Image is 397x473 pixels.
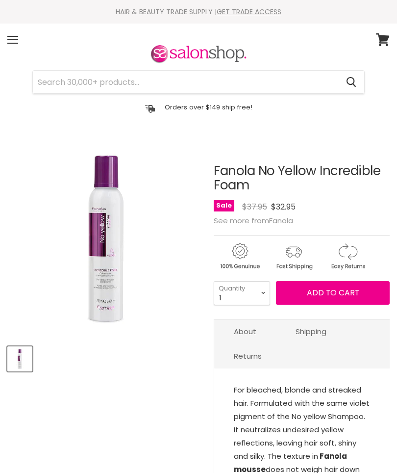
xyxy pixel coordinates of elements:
[276,281,390,305] button: Add to cart
[7,139,204,337] div: Fanola No Yellow Incredible Foam image. Click or Scroll to Zoom.
[269,215,293,226] a: Fanola
[7,346,32,371] button: Fanola No Yellow Incredible Foam
[214,319,276,343] a: About
[7,139,204,337] img: Fanola No Yellow Incredible Foam
[8,347,31,370] img: Fanola No Yellow Incredible Foam
[338,71,364,93] button: Search
[33,71,338,93] input: Search
[6,343,206,371] div: Product thumbnails
[32,70,365,94] form: Product
[268,241,320,271] img: shipping.gif
[214,200,234,211] span: Sale
[322,241,373,271] img: returns.gif
[217,7,281,17] a: GET TRADE ACCESS
[242,201,267,212] span: $37.95
[214,241,266,271] img: genuine.gif
[276,319,346,343] a: Shipping
[214,215,293,226] span: See more from
[234,385,370,461] span: For bleached, blonde and streaked hair. Formulated with the same violet pigment of the No yellow ...
[307,287,359,298] span: Add to cart
[271,201,296,212] span: $32.95
[214,344,281,368] a: Returns
[214,281,270,305] select: Quantity
[214,164,390,192] h1: Fanola No Yellow Incredible Foam
[165,103,252,111] p: Orders over $149 ship free!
